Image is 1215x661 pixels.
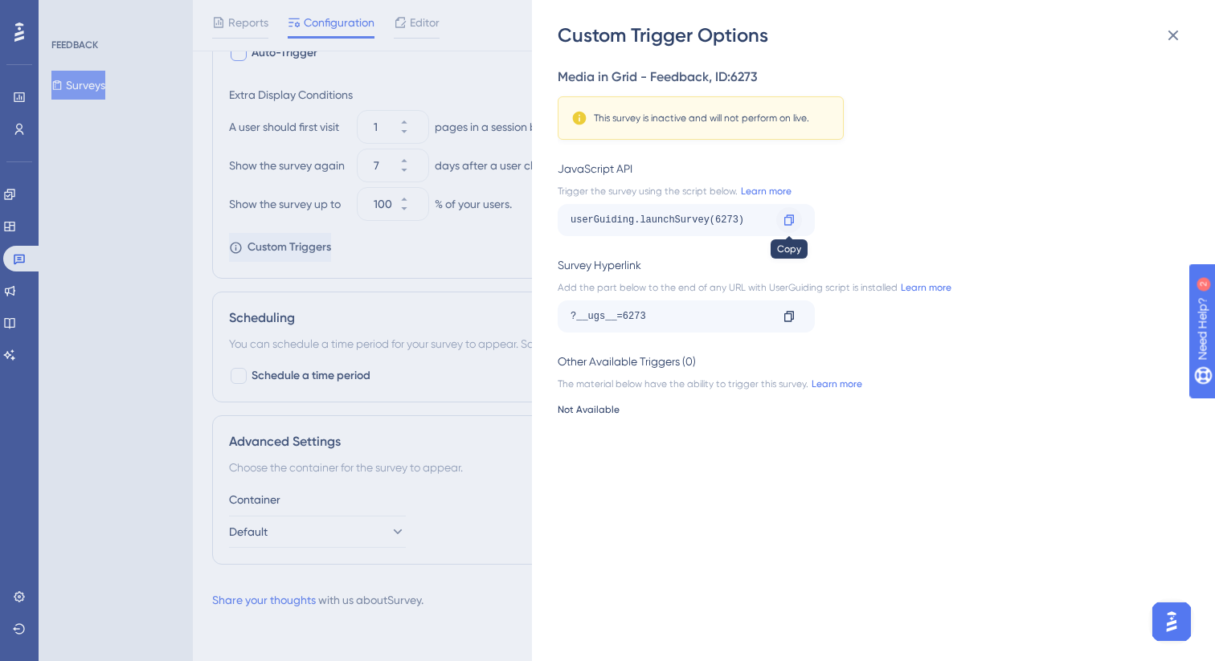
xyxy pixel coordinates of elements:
[898,281,951,294] a: Learn more
[558,159,1180,178] div: JavaScript API
[558,403,1180,416] div: Not Available
[808,377,862,390] a: Learn more
[594,112,809,124] div: This survey is inactive and will not perform on live.
[571,207,770,233] div: userGuiding.launchSurvey(6273)
[558,22,1192,48] div: Custom Trigger Options
[738,185,792,198] a: Learn more
[38,4,100,23] span: Need Help?
[558,281,1180,294] div: Add the part below to the end of any URL with UserGuiding script is installed
[558,377,1180,390] div: The material below have the ability to trigger this survey.
[558,67,1180,87] div: Media in Grid - Feedback , ID: 6273
[1147,598,1196,646] iframe: UserGuiding AI Assistant Launcher
[558,255,1180,275] div: Survey Hyperlink
[558,185,1180,198] div: Trigger the survey using the script below.
[112,8,117,21] div: 2
[571,304,770,329] div: ?__ugs__=6273
[558,352,1180,371] div: Other Available Triggers (0)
